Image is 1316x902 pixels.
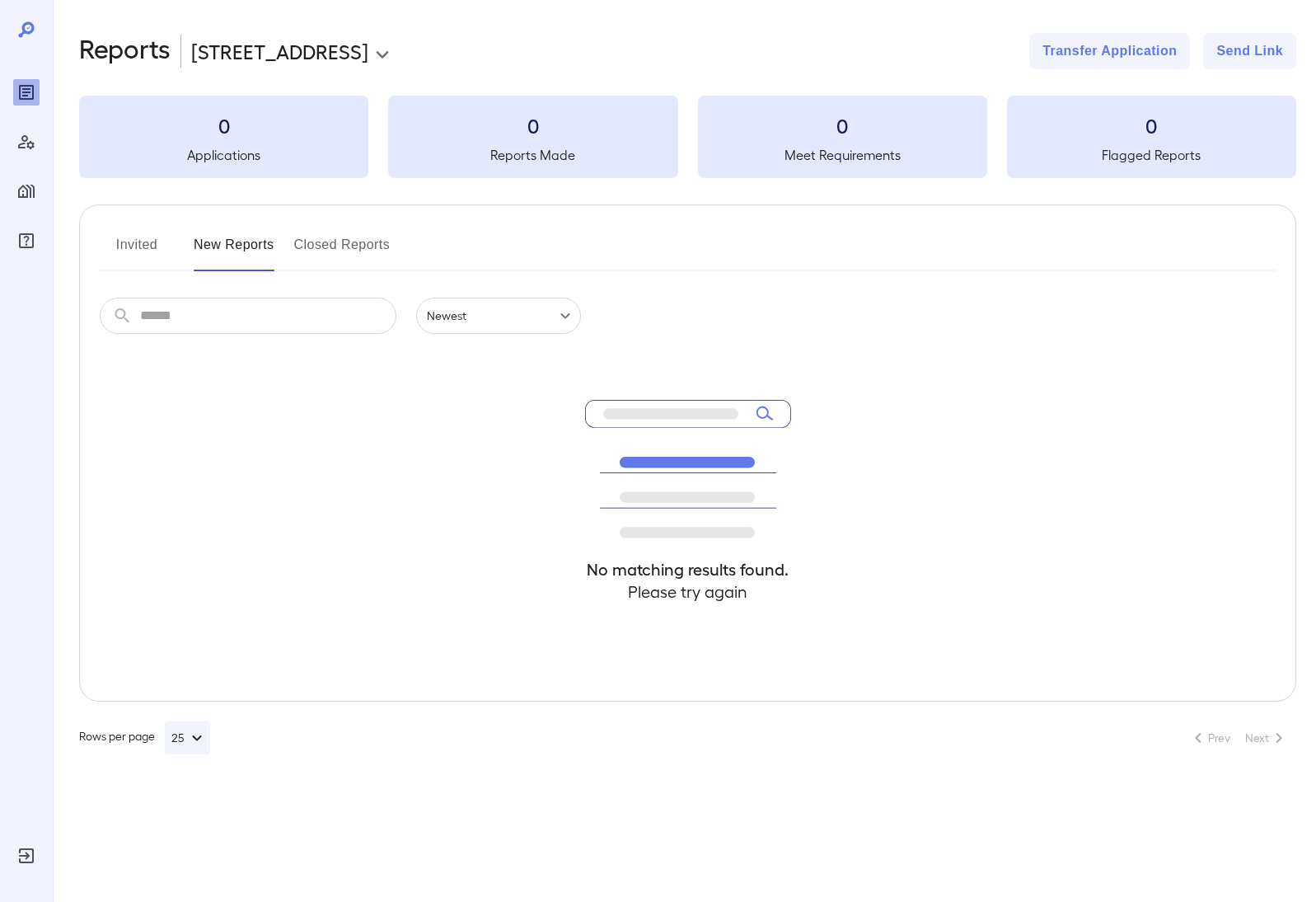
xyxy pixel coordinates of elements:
div: Manage Users [13,129,40,155]
button: 25 [165,721,210,754]
h3: 0 [1007,112,1296,139]
nav: pagination navigation [1181,725,1296,751]
h3: 0 [698,112,987,139]
button: Transfer Application [1029,33,1190,69]
div: Manage Properties [13,178,40,204]
h4: No matching results found. [585,558,791,580]
h4: Please try again [585,580,791,603]
h5: Meet Requirements [698,145,987,165]
button: Send Link [1203,33,1296,69]
div: Reports [13,79,40,106]
div: FAQ [13,228,40,254]
div: Log Out [13,843,40,869]
h5: Applications [79,145,368,165]
div: Rows per page [79,721,210,754]
summary: 0Applications0Reports Made0Meet Requirements0Flagged Reports [79,96,1296,178]
h2: Reports [79,33,171,69]
button: Closed Reports [294,232,391,271]
h3: 0 [388,112,677,139]
div: Newest [416,298,581,334]
button: Invited [100,232,174,271]
h5: Flagged Reports [1007,145,1296,165]
p: [STREET_ADDRESS] [191,38,368,64]
h3: 0 [79,112,368,139]
button: New Reports [194,232,274,271]
h5: Reports Made [388,145,677,165]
